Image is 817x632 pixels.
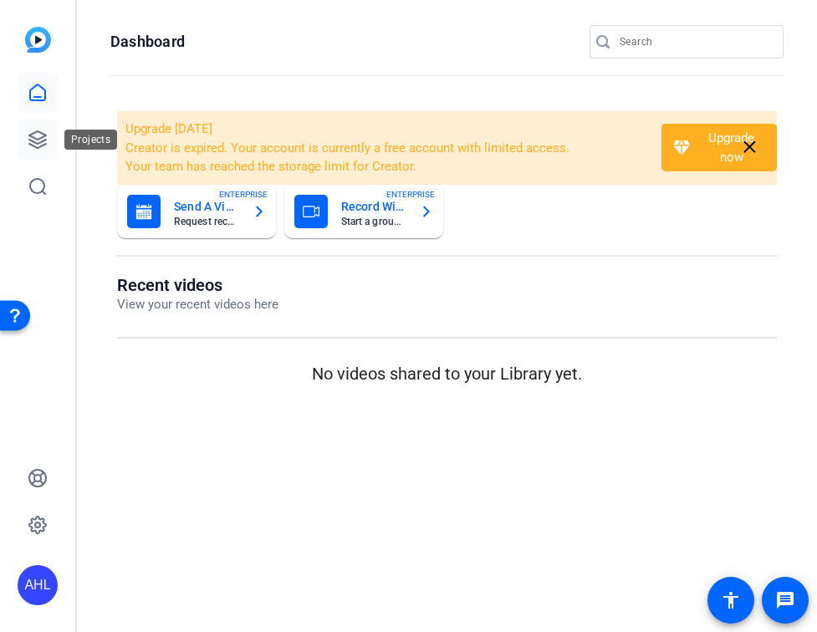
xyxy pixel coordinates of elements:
[174,196,239,217] mat-card-title: Send A Video Request
[25,27,51,53] img: blue-gradient.svg
[739,137,760,158] mat-icon: close
[721,590,741,610] mat-icon: accessibility
[125,157,640,176] li: Your team has reached the storage limit for Creator.
[174,217,239,227] mat-card-subtitle: Request recordings from anyone, anywhere
[219,188,268,201] span: ENTERPRISE
[341,217,406,227] mat-card-subtitle: Start a group recording session
[620,32,770,52] input: Search
[125,139,640,158] li: Creator is expired. Your account is currently a free account with limited access.
[386,188,435,201] span: ENTERPRISE
[117,361,777,386] p: No videos shared to your Library yet.
[64,130,117,150] div: Projects
[341,196,406,217] mat-card-title: Record With Others
[110,32,185,52] h1: Dashboard
[117,295,278,314] p: View your recent videos here
[117,275,278,295] h1: Recent videos
[117,185,276,238] button: Send A Video RequestRequest recordings from anyone, anywhereENTERPRISE
[125,121,212,136] span: Upgrade [DATE]
[671,138,691,158] mat-icon: diamond
[18,565,58,605] div: AHL
[284,185,443,238] button: Record With OthersStart a group recording sessionENTERPRISE
[775,590,795,610] mat-icon: message
[661,124,777,171] button: Upgrade now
